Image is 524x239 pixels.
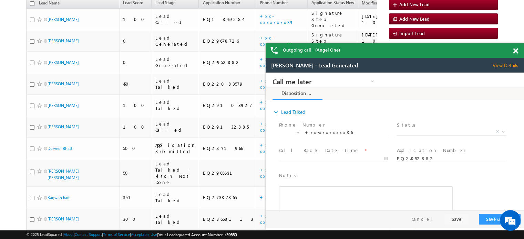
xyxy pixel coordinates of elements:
div: 0 [123,38,148,44]
div: 500 [123,145,148,151]
div: [DATE] 10:23 AM [362,13,405,25]
div: 100 [123,124,148,130]
a: Disposition Form [7,15,57,27]
i: expand_more [7,36,14,43]
span: Modified On [362,0,385,6]
div: 50 [123,170,148,176]
a: +xx-xxxxxxxx08 [260,99,299,111]
span: Add New Lead [399,1,430,7]
a: +xx-xxxxxxxx69 [260,35,293,47]
div: Leave a message [36,36,116,45]
div: Lead Talked [155,191,196,204]
span: View Details [227,4,258,11]
div: EQ28471966 [203,145,253,151]
div: [DATE] 10:14 AM [362,32,405,50]
a: Acceptable Use [131,232,157,237]
div: EQ29678726 [203,38,253,44]
div: Lead Talked [155,78,196,90]
a: Terms of Service [103,232,130,237]
div: 300 [123,216,148,222]
div: Rich Text Editor, 40788eee-0fb2-11ec-a811-0adc8a9d82c2__tab1__section1__Notes__Lead__0_lsq-form-m... [13,114,187,152]
a: Bagwan kaif [48,195,70,200]
a: +xx-xxxxxxxx67 [260,142,292,154]
a: [PERSON_NAME] [48,103,79,108]
a: [PERSON_NAME] [48,38,79,43]
em: Submit [101,187,125,196]
a: [PERSON_NAME] [PERSON_NAME] [48,169,79,180]
img: d_60004797649_company_0_60004797649 [12,36,29,45]
label: Notes [13,100,33,106]
span: © 2025 LeadSquared | | | | | [26,231,237,238]
a: About [64,232,74,237]
div: EQ27387865 [203,194,253,200]
label: Status [131,49,152,56]
div: Lead Talked [155,99,196,111]
textarea: Type your message and click 'Submit' [9,64,126,181]
div: 0 [123,59,148,65]
div: Lead Talked [155,213,196,225]
label: Phone Number [13,49,60,56]
div: Signature Step Completed [311,32,355,50]
a: [PERSON_NAME] [48,81,79,86]
a: [PERSON_NAME] [48,216,79,221]
div: EQ18459284 [203,16,253,22]
a: expand_moreLead Talked [7,33,40,46]
a: +xx-xxxxxxxx21 [260,213,303,225]
div: Lead Talked - Pitch Not Done [155,161,196,185]
span: Add New Lead [399,16,430,22]
a: [PERSON_NAME] [48,60,79,65]
div: Minimize live chat window [113,3,130,20]
label: Application Number [131,75,200,81]
div: Application Submitted [155,142,196,154]
div: EQ28658113 [203,216,253,222]
span: [PERSON_NAME] - Lead Generated [6,4,93,11]
div: EQ29103927 [203,102,253,108]
div: EQ29132885 [203,124,253,130]
div: 350 [123,194,148,200]
a: [PERSON_NAME] [48,17,79,22]
div: Lead Called [155,13,196,25]
a: +xx-xxxxxxxx95 [260,78,293,90]
a: +xx-xxxxxxxx18 [260,121,302,133]
span: Call me later [7,6,95,12]
a: +xx-xxxxxxxx86 [260,56,294,68]
span: Import Lead [399,30,425,36]
a: Durvedi Bhatt [48,146,72,151]
div: EQ29656431 [203,170,253,176]
a: [PERSON_NAME] [48,124,79,129]
a: Contact Support [75,232,102,237]
span: Outgoing call - (Angel One) [283,47,340,53]
input: Check all records [30,1,34,6]
a: +xx-xxxxxxxx39 [260,13,294,25]
div: EQ22083579 [203,81,253,87]
a: Call me later [7,5,110,12]
div: 100 [123,102,148,108]
a: +xx-xxxxxxxx36 [260,167,292,179]
div: 450 [123,81,148,87]
span: 39660 [226,232,237,237]
a: +xx-xxxxxxxx64 [260,194,304,200]
span: X [230,56,233,62]
label: Call Back Date Time [13,75,94,81]
div: Lead Generated [155,35,196,47]
div: 100 [123,16,148,22]
span: Your Leadsquared Account Number is [158,232,237,237]
div: Lead Called [155,121,196,133]
div: EQ24952882 [203,59,253,65]
div: Lead Generated [155,56,196,68]
div: Signature Step Completed [311,10,355,29]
